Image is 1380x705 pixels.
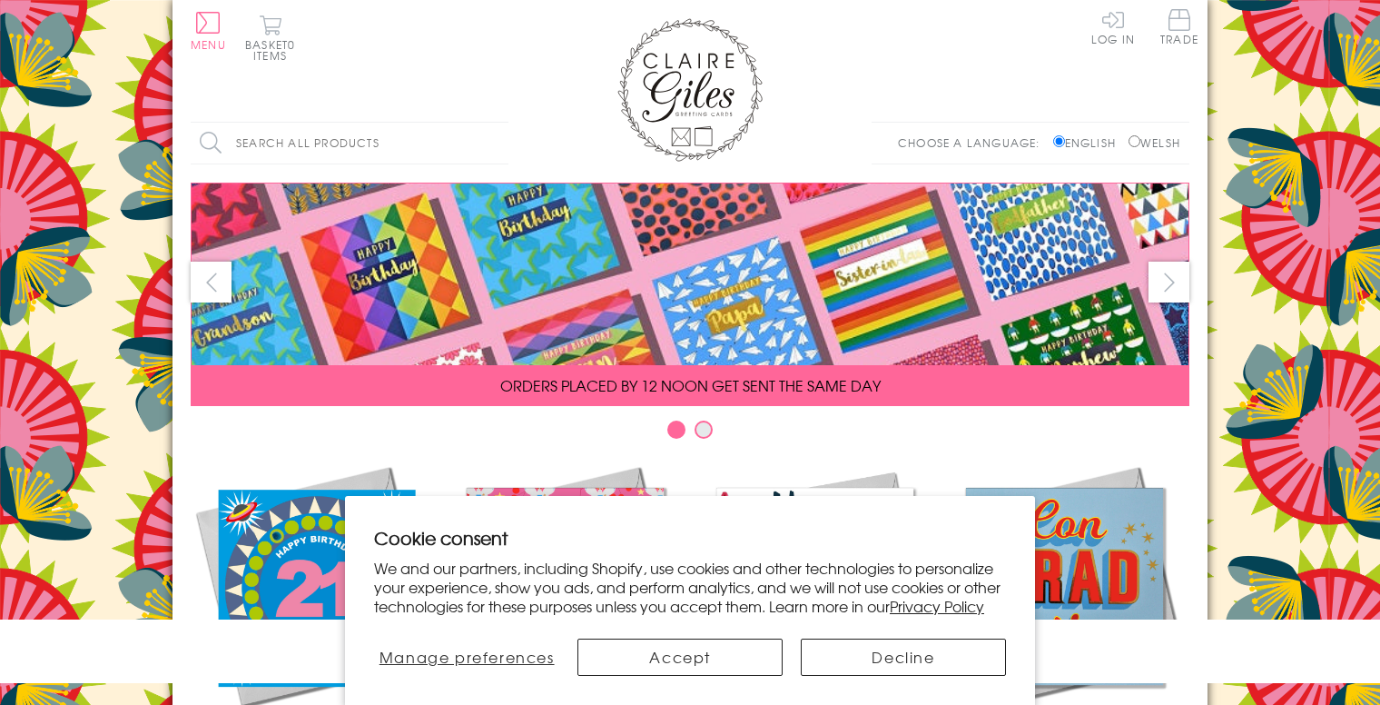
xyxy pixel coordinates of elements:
label: English [1053,134,1125,151]
button: Decline [801,639,1006,676]
p: Choose a language: [898,134,1050,151]
span: Manage preferences [379,646,555,668]
input: Search [490,123,508,164]
p: We and our partners, including Shopify, use cookies and other technologies to personalize your ex... [374,559,1006,615]
button: Basket0 items [245,15,295,61]
input: English [1053,135,1065,147]
span: Menu [191,36,226,53]
button: prev [191,262,232,303]
h2: Cookie consent [374,525,1006,551]
label: Welsh [1129,134,1180,151]
input: Search all products [191,123,508,164]
a: Log In [1091,9,1135,45]
button: next [1148,262,1189,303]
button: Carousel Page 1 (Current Slide) [667,421,685,439]
a: Privacy Policy [890,595,984,617]
div: Carousel Pagination [191,420,1189,448]
img: Claire Giles Greetings Cards [617,18,763,162]
button: Carousel Page 2 [695,421,713,439]
span: Trade [1160,9,1198,45]
input: Welsh [1129,135,1140,147]
button: Accept [577,639,783,676]
button: Menu [191,12,226,50]
button: Manage preferences [374,639,559,676]
span: ORDERS PLACED BY 12 NOON GET SENT THE SAME DAY [500,374,881,396]
a: Trade [1160,9,1198,48]
span: 0 items [253,36,295,64]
